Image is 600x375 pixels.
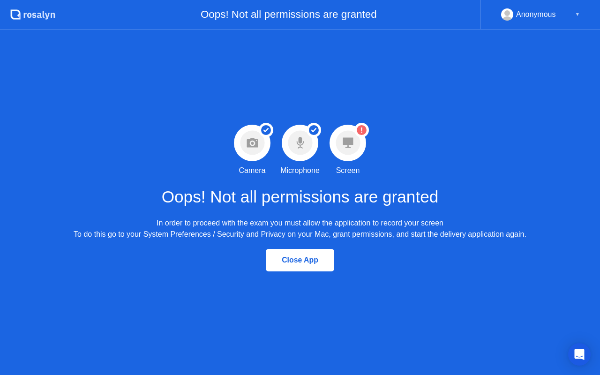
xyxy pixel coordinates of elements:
div: Screen [336,165,360,176]
div: Anonymous [516,8,556,21]
h1: Oops! Not all permissions are granted [162,185,439,210]
div: Microphone [280,165,320,176]
div: Close App [269,256,331,264]
div: In order to proceed with the exam you must allow the application to record your screen To do this... [74,217,526,240]
div: ▼ [575,8,580,21]
div: Open Intercom Messenger [568,343,591,366]
button: Close App [266,249,334,271]
div: Camera [239,165,266,176]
